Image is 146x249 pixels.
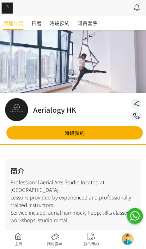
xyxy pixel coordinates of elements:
span: 時段預約 [49,19,70,27]
a: 日曆 [31,16,41,30]
a: 時段預約 [49,16,70,30]
a: 購買套票 [77,16,98,30]
h2: 簡介 [10,165,136,176]
a: 時段預約 [6,126,143,139]
a: 課程介紹 [3,16,23,30]
span: 日曆 [31,19,41,27]
span: 課程介紹 [3,19,23,27]
span: 購買套票 [77,19,98,27]
h2: Aerialogy HK [33,104,76,115]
